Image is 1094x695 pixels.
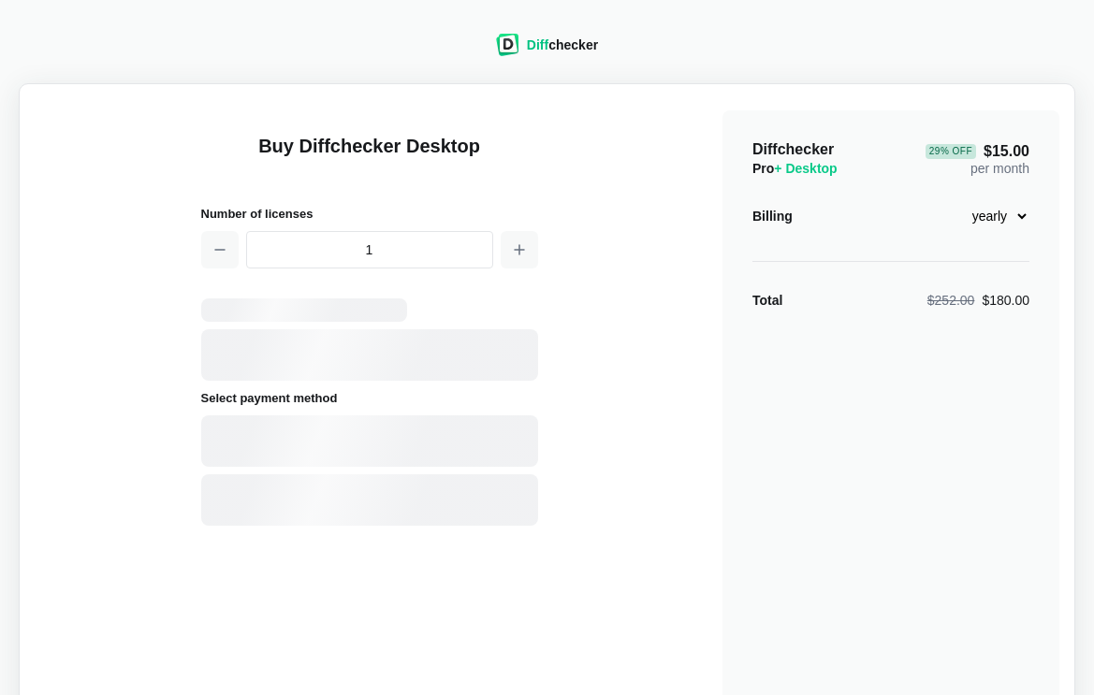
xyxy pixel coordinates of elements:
span: $15.00 [926,144,1029,159]
div: per month [926,140,1029,178]
span: + Desktop [774,161,837,176]
strong: Total [752,293,782,308]
img: Diffchecker logo [496,34,519,56]
h1: Buy Diffchecker Desktop [201,133,538,181]
span: Diffchecker [752,141,834,157]
h2: Select payment method [201,388,538,408]
div: checker [527,36,598,54]
h2: Number of licenses [201,204,538,224]
div: Billing [752,207,793,225]
div: 29 % Off [926,144,976,159]
div: $180.00 [927,291,1029,310]
span: Diff [527,37,548,52]
span: $252.00 [927,293,975,308]
input: 1 [246,231,493,268]
a: Diffchecker logoDiffchecker [496,44,598,59]
span: Pro [752,161,838,176]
